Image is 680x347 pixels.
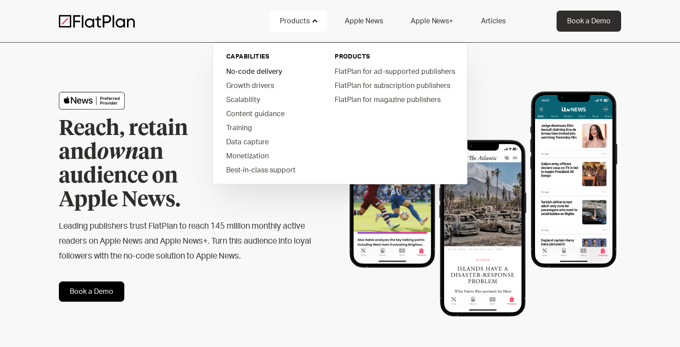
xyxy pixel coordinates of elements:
[334,11,393,32] a: Apple News
[219,78,319,92] a: Growth drivers
[213,40,467,184] nav: Products
[280,16,310,26] div: Products
[557,11,621,32] a: Book a Demo
[328,92,461,106] a: FlatPlan for magazine publishers
[219,149,319,163] a: Monetization
[328,78,461,92] a: FlatPlan for subscription publishers
[219,64,319,78] a: No-code delivery
[59,117,239,212] h1: Reach, retain and an audience on Apple News.
[59,281,124,302] a: Book a Demo
[219,121,319,135] a: Training
[219,135,319,149] a: Data capture
[400,11,463,32] a: Apple News+
[219,163,319,177] a: Best-in-class support
[567,16,611,26] div: Book a Demo
[470,11,516,32] a: Articles
[226,52,312,61] div: capabilities
[328,64,461,78] a: FlatPlan for ad-supported publishers
[97,142,138,163] em: own
[219,106,319,121] a: Content guidance
[59,219,312,264] h2: Leading publishers trust FlatPlan to reach 145 million monthly active readers on Apple News and A...
[269,11,327,32] div: Products
[219,92,319,106] a: Scalability
[335,52,454,61] div: PRODUCTS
